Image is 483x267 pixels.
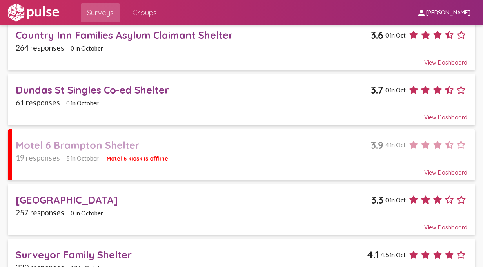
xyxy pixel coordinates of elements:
a: Groups [126,3,163,22]
div: Dundas St Singles Co-ed Shelter [16,84,371,96]
span: Groups [133,5,157,20]
div: Country Inn Families Asylum Claimant Shelter [16,29,371,41]
a: Motel 6 Brampton Shelter3.94 in Oct19 responses5 in OctoberMotel 6 kiosk is offlineView Dashboard [8,129,475,180]
span: 0 in October [71,45,103,52]
a: [GEOGRAPHIC_DATA]3.30 in Oct257 responses0 in OctoberView Dashboard [8,184,475,235]
span: 3.3 [371,194,383,206]
button: [PERSON_NAME] [410,5,477,20]
a: Dundas St Singles Co-ed Shelter3.70 in Oct61 responses0 in OctoberView Dashboard [8,74,475,125]
span: 257 responses [16,208,64,217]
span: 4.1 [367,249,379,261]
span: 0 in Oct [385,87,406,94]
span: 19 responses [16,153,60,162]
span: 5 in October [66,155,99,162]
span: 3.9 [371,139,383,151]
div: View Dashboard [16,217,467,231]
div: View Dashboard [16,107,467,121]
div: View Dashboard [16,162,467,176]
div: View Dashboard [16,52,467,66]
div: Motel 6 Brampton Shelter [16,139,371,151]
span: 0 in Oct [385,32,406,39]
span: Surveys [87,5,114,20]
a: Surveys [81,3,120,22]
div: Surveyor Family Shelter [16,249,367,261]
span: 0 in October [66,99,99,106]
span: 3.6 [371,29,383,41]
span: Motel 6 kiosk is offline [107,155,168,162]
span: [PERSON_NAME] [426,9,470,16]
a: Country Inn Families Asylum Claimant Shelter3.60 in Oct264 responses0 in OctoberView Dashboard [8,19,475,70]
div: [GEOGRAPHIC_DATA] [16,194,371,206]
span: 0 in Oct [385,197,406,204]
mat-icon: person [417,8,426,18]
span: 61 responses [16,98,60,107]
img: white-logo.svg [6,3,60,22]
span: 3.7 [371,84,383,96]
span: 0 in October [71,209,103,216]
span: 4.5 in Oct [381,251,406,258]
span: 264 responses [16,43,64,52]
span: 4 in Oct [385,141,406,148]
